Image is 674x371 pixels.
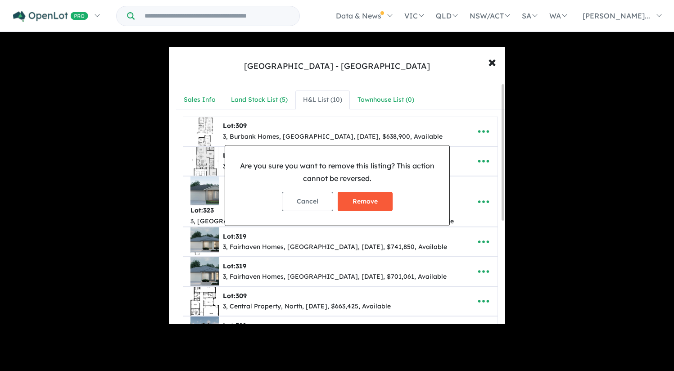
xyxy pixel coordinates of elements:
[232,160,442,184] p: Are you sure you want to remove this listing? This action cannot be reversed.
[583,11,650,20] span: [PERSON_NAME]...
[136,6,298,26] input: Try estate name, suburb, builder or developer
[338,192,393,211] button: Remove
[13,11,88,22] img: Openlot PRO Logo White
[282,192,333,211] button: Cancel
